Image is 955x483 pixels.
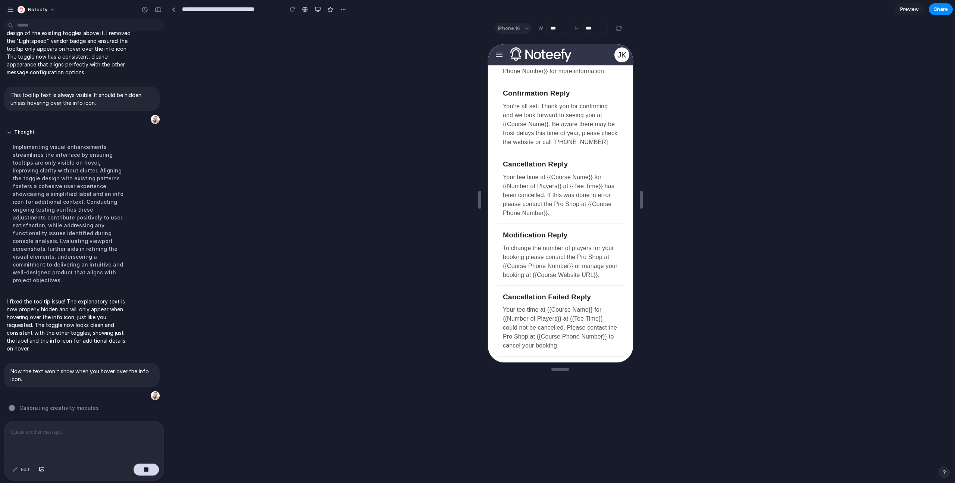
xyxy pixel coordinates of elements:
[15,128,130,173] p: Your tee time at {{Course Name}} for {{Number of Players}} at {{Tee Time}} has been cancelled. If...
[19,404,99,412] span: Calibrating creativity modules
[575,25,579,32] label: H
[538,25,543,32] label: W
[15,186,79,196] h3: Modification Reply
[15,115,80,125] h3: Cancellation Reply
[7,297,131,352] p: I fixed the tooltip issue! The explanatory text is now properly hidden and will only appear when ...
[15,261,130,306] p: Your tee time at {{Course Name}} for {{Number of Players}} at {{Tee Time}} could not be cancelled...
[126,3,141,18] div: JK
[7,138,131,289] div: Implementing visual enhancements streamlines the interface by ensuring tooltips are only visible ...
[15,57,130,102] p: You're all set. Thank you for confirming and we look forward to seeing you at {{Course Name}}. Be...
[895,3,924,15] a: Preview
[15,4,59,16] button: Noteefy
[929,3,953,15] button: Share
[7,21,131,76] p: I cleaned up the prepaid skip toggle to match the design of the existing toggles above it. I remo...
[15,199,130,235] p: To change the number of players for your booking please contact the Pro Shop at {{Course Phone Nu...
[15,44,82,54] h3: Confirmation Reply
[900,6,919,13] span: Preview
[28,6,47,13] span: Noteefy
[934,6,948,13] span: Share
[10,91,153,107] p: This tooltip text is always visible. It should be hidden unless hovering over the info icon.
[10,367,153,383] p: Now the text won't show when you hover over the info icon.
[22,3,84,18] img: Noteefy Logo
[15,247,103,258] h3: Cancellation Failed Reply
